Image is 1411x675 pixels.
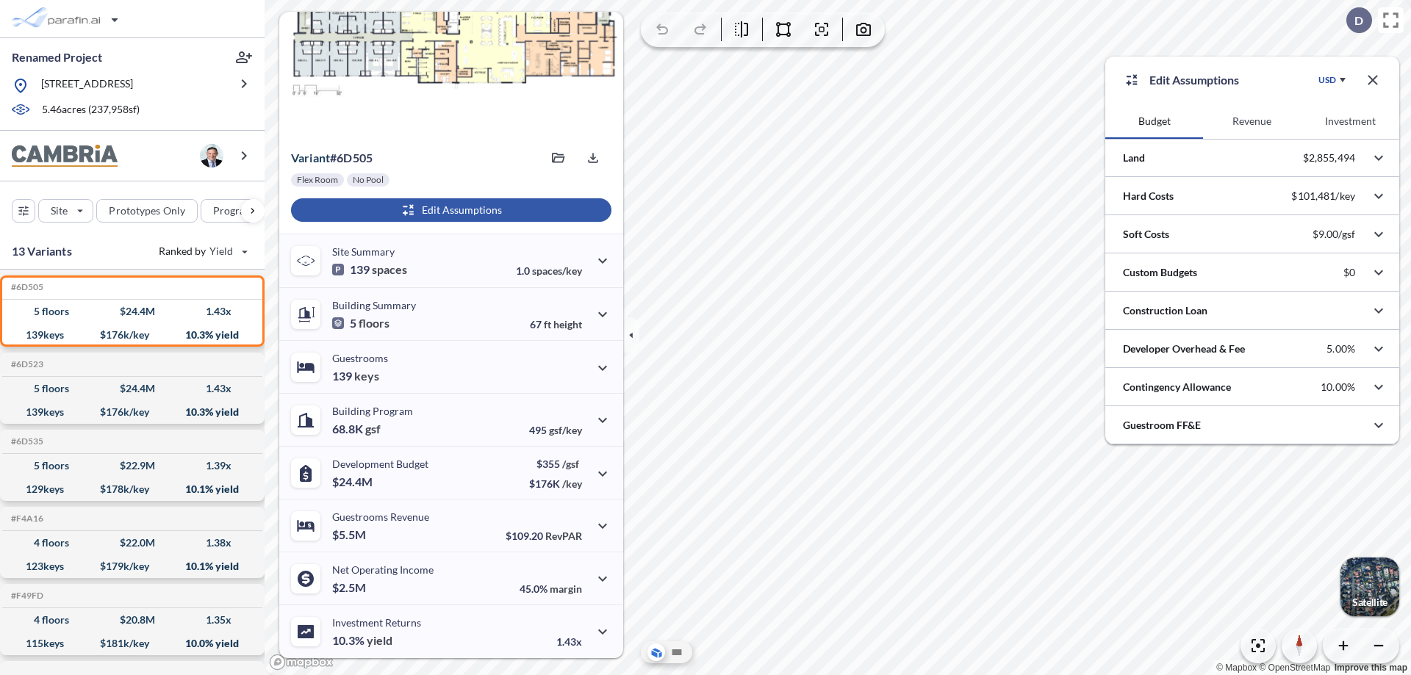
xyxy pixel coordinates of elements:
[353,174,384,186] p: No Pool
[549,424,582,436] span: gsf/key
[8,282,43,292] h5: Click to copy the code
[529,477,582,490] p: $176K
[647,643,665,661] button: Aerial View
[1123,380,1231,394] p: Contingency Allowance
[1105,104,1203,139] button: Budget
[332,510,429,523] p: Guestrooms Revenue
[213,203,254,218] p: Program
[1123,342,1245,356] p: Developer Overhead & Fee
[506,530,582,542] p: $109.20
[41,76,133,95] p: [STREET_ADDRESS]
[516,264,582,277] p: 1.0
[332,316,389,331] p: 5
[332,580,368,595] p: $2.5M
[332,616,421,629] p: Investment Returns
[332,262,407,277] p: 139
[42,102,140,118] p: 5.46 acres ( 237,958 sf)
[359,316,389,331] span: floors
[550,582,582,595] span: margin
[332,352,388,364] p: Guestrooms
[12,145,118,167] img: BrandImage
[553,318,582,331] span: height
[332,527,368,542] p: $5.5M
[209,244,234,259] span: Yield
[291,198,611,222] button: Edit Assumptions
[532,264,582,277] span: spaces/key
[529,424,582,436] p: 495
[354,369,379,383] span: keys
[365,422,381,436] span: gsf
[530,318,582,331] p: 67
[1318,74,1336,86] div: USD
[291,151,330,165] span: Variant
[562,458,579,470] span: /gsf
[51,203,68,218] p: Site
[1203,104,1301,139] button: Revenue
[96,199,198,223] button: Prototypes Only
[332,633,392,648] p: 10.3%
[201,199,280,223] button: Program
[529,458,582,470] p: $355
[332,245,395,258] p: Site Summary
[332,405,413,417] p: Building Program
[544,318,551,331] span: ft
[1343,266,1355,279] p: $0
[1313,228,1355,241] p: $9.00/gsf
[291,151,373,165] p: # 6d505
[297,174,338,186] p: Flex Room
[1216,663,1257,673] a: Mapbox
[1291,189,1355,203] p: $101,481/key
[1335,663,1407,673] a: Improve this map
[556,635,582,648] p: 1.43x
[200,144,223,167] img: user logo
[8,591,43,601] h5: Click to copy the code
[12,49,102,65] p: Renamed Project
[1340,557,1399,616] button: Switcher ImageSatellite
[367,633,392,648] span: yield
[38,199,93,223] button: Site
[147,239,257,263] button: Ranked by Yield
[1352,596,1387,608] p: Satellite
[1321,380,1355,394] p: 10.00%
[332,299,416,311] p: Building Summary
[8,513,43,524] h5: Click to copy the code
[332,422,381,436] p: 68.8K
[1302,104,1399,139] button: Investment
[1149,71,1239,89] p: Edit Assumptions
[8,359,43,369] h5: Click to copy the code
[332,369,379,383] p: 139
[1326,342,1355,355] p: 5.00%
[1123,151,1145,165] p: Land
[545,530,582,542] span: RevPAR
[332,563,434,576] p: Net Operating Income
[12,242,72,260] p: 13 Variants
[332,474,375,489] p: $24.4M
[520,582,582,595] p: 45.0%
[1123,418,1201,433] p: Guestroom FF&E
[1303,151,1355,165] p: $2,855,494
[372,262,407,277] span: spaces
[1123,227,1169,242] p: Soft Costs
[8,436,43,447] h5: Click to copy the code
[1340,557,1399,616] img: Switcher Image
[562,477,582,490] span: /key
[1354,14,1363,27] p: D
[332,458,428,470] p: Development Budget
[1259,663,1330,673] a: OpenStreetMap
[1123,303,1207,318] p: Construction Loan
[1123,189,1174,203] p: Hard Costs
[668,643,686,661] button: Site Plan
[109,203,185,218] p: Prototypes Only
[1123,265,1197,280] p: Custom Budgets
[269,654,334,671] a: Mapbox homepage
